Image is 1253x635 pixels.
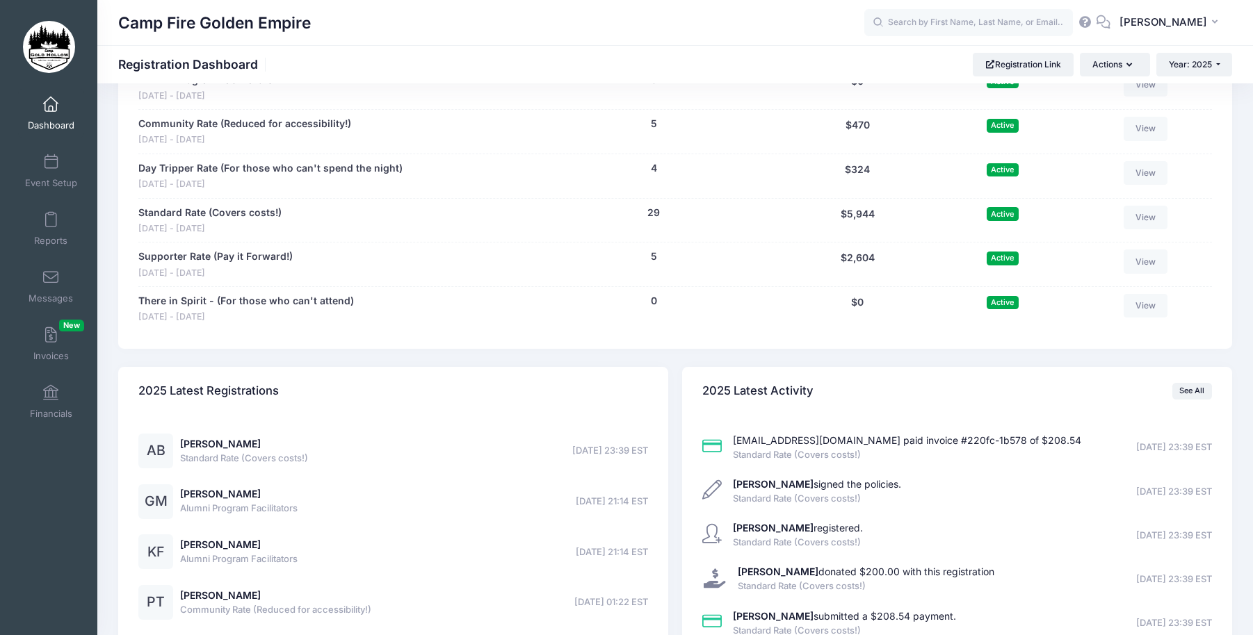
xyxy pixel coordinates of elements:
a: View [1124,117,1168,140]
a: [PERSON_NAME]submitted a $208.54 payment. [733,610,956,622]
button: Actions [1080,53,1149,76]
span: [DATE] - [DATE] [138,267,293,280]
a: GM [138,496,173,508]
strong: [PERSON_NAME] [738,566,818,577]
a: [PERSON_NAME] [180,589,261,601]
button: 5 [651,249,657,264]
a: [PERSON_NAME] [180,488,261,500]
div: KF [138,534,173,569]
div: PT [138,585,173,620]
span: [DATE] - [DATE] [138,178,403,191]
a: Financials [18,377,84,426]
span: [DATE] - [DATE] [138,90,273,103]
a: Reports [18,204,84,253]
a: Dashboard [18,89,84,138]
a: [PERSON_NAME] [180,438,261,450]
span: [DATE] 23:39 EST [1136,529,1212,543]
span: Alumni Program Facilitators [180,502,298,516]
div: $2,604 [782,249,932,279]
span: Financials [30,408,72,420]
a: There in Spirit - (For those who can't attend) [138,294,354,308]
span: Active [987,296,1019,309]
span: Reports [34,235,67,247]
h4: 2025 Latest Activity [702,371,814,411]
button: 0 [651,294,657,308]
span: [DATE] 23:39 EST [1136,485,1212,499]
a: View [1124,249,1168,273]
div: $324 [782,161,932,191]
h4: 2025 Latest Registrations [138,371,279,411]
span: Community Rate (Reduced for accessibility!) [180,603,371,617]
a: Day Tripper Rate (For those who can't spend the night) [138,161,403,176]
span: Standard Rate (Covers costs!) [738,579,994,593]
a: [PERSON_NAME]signed the policies. [733,478,901,490]
button: 5 [651,117,657,131]
button: 29 [647,206,660,220]
strong: [PERSON_NAME] [733,478,814,490]
img: Camp Fire Golden Empire [23,21,75,73]
span: [DATE] 23:39 EST [1136,572,1212,586]
button: 4 [651,161,657,176]
span: [DATE] 21:14 EST [576,545,648,559]
span: Standard Rate (Covers costs!) [733,448,1081,462]
a: Messages [18,262,84,311]
span: [PERSON_NAME] [1119,15,1207,30]
a: Community Rate (Reduced for accessibility!) [138,117,351,131]
a: Supporter Rate (Pay it Forward!) [138,249,293,264]
strong: [PERSON_NAME] [733,522,814,534]
a: [PERSON_NAME] [180,538,261,550]
a: InvoicesNew [18,320,84,368]
a: See All [1172,383,1212,399]
span: [DATE] - [DATE] [138,133,351,147]
div: GM [138,484,173,519]
span: Dashboard [28,119,74,131]
span: [DATE] 23:39 EST [1136,440,1212,454]
span: Year: 2025 [1169,59,1212,69]
span: Active [987,119,1019,132]
div: $0 [782,294,932,324]
span: [DATE] 01:22 EST [574,595,648,609]
span: Standard Rate (Covers costs!) [733,492,901,506]
a: Registration Link [973,53,1074,76]
a: [EMAIL_ADDRESS][DOMAIN_NAME] paid invoice #220fc-1b578 of $208.54 [733,434,1081,446]
a: View [1124,294,1168,317]
span: New [59,320,84,331]
button: [PERSON_NAME] [1110,7,1232,39]
span: donated $200.00 with this registration [738,566,994,577]
a: AB [138,445,173,457]
span: [DATE] 21:14 EST [576,495,648,509]
span: Active [987,207,1019,220]
div: $0 [782,73,932,103]
span: Standard Rate (Covers costs!) [180,452,308,465]
a: View [1124,73,1168,97]
button: Year: 2025 [1156,53,1232,76]
span: [DATE] - [DATE] [138,222,282,236]
div: AB [138,434,173,468]
span: Invoices [33,350,69,362]
a: View [1124,206,1168,229]
span: Active [987,251,1019,265]
span: Messages [29,292,73,304]
span: Event Setup [25,177,77,189]
span: Alumni Program Facilitators [180,552,298,566]
a: PT [138,597,173,609]
h1: Registration Dashboard [118,57,270,72]
span: [DATE] - [DATE] [138,311,354,324]
span: Active [987,163,1019,176]
div: $470 [782,117,932,147]
a: [PERSON_NAME]registered. [733,522,863,534]
h1: Camp Fire Golden Empire [118,7,311,39]
a: Event Setup [18,147,84,195]
span: [DATE] 23:39 EST [1136,616,1212,630]
strong: [PERSON_NAME] [733,610,814,622]
div: $5,944 [782,206,932,236]
input: Search by First Name, Last Name, or Email... [864,9,1073,37]
a: KF [138,547,173,559]
a: Standard Rate (Covers costs!) [138,206,282,220]
span: [DATE] 23:39 EST [572,444,648,458]
span: Standard Rate (Covers costs!) [733,536,863,550]
a: View [1124,161,1168,185]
